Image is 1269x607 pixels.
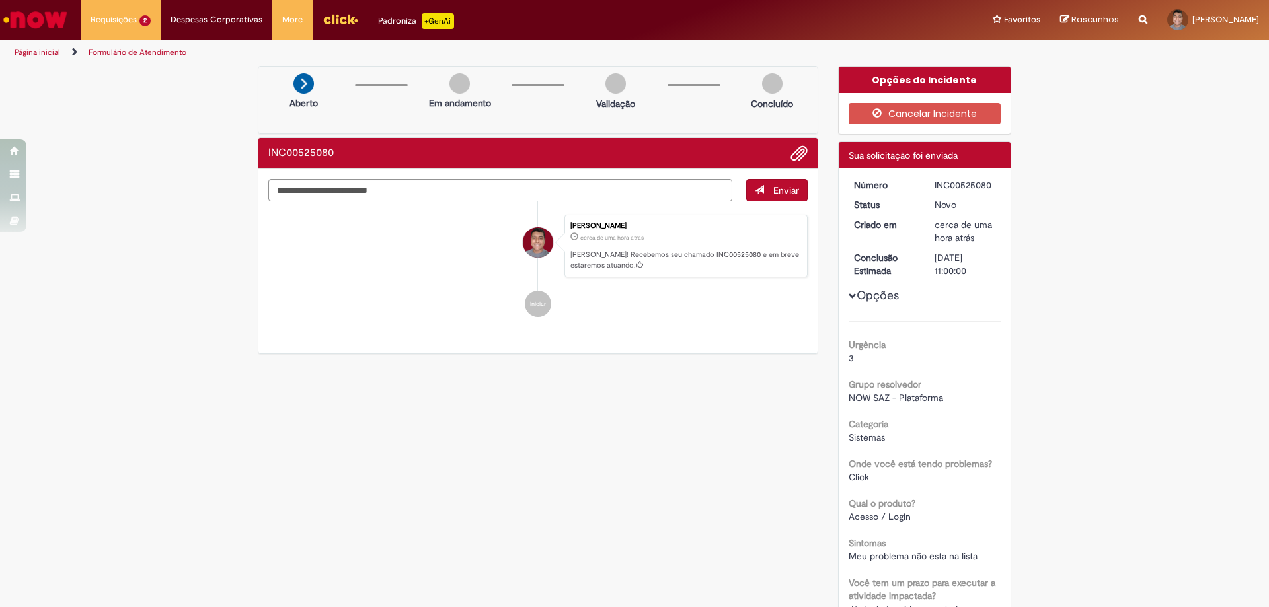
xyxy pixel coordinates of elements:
[429,96,491,110] p: Em andamento
[849,458,992,470] b: Onde você está tendo problemas?
[1071,13,1119,26] span: Rascunhos
[849,577,995,602] b: Você tem um prazo para executar a atividade impactada?
[570,222,800,230] div: [PERSON_NAME]
[268,147,334,159] h2: INC00525080 Histórico de tíquete
[849,149,958,161] span: Sua solicitação foi enviada
[773,184,799,196] span: Enviar
[849,392,943,404] span: NOW SAZ - Plataforma
[580,234,644,242] span: cerca de uma hora atrás
[839,67,1011,93] div: Opções do Incidente
[10,40,836,65] ul: Trilhas de página
[849,352,854,364] span: 3
[746,179,808,201] button: Enviar
[268,201,808,331] ul: Histórico de tíquete
[1060,14,1119,26] a: Rascunhos
[849,471,869,483] span: Click
[935,198,996,211] div: Novo
[91,13,137,26] span: Requisições
[268,179,732,201] textarea: Digite sua mensagem aqui...
[935,219,992,244] time: 30/09/2025 07:59:00
[849,418,888,430] b: Categoria
[935,219,992,244] span: cerca de uma hora atrás
[935,218,996,244] div: 30/09/2025 07:59:00
[849,103,1001,124] button: Cancelar Incidente
[289,96,318,110] p: Aberto
[293,73,314,94] img: arrow-next.png
[449,73,470,94] img: img-circle-grey.png
[1004,13,1040,26] span: Favoritos
[849,550,978,562] span: Meu problema não esta na lista
[523,227,553,258] div: Thiago Soares Borges Da Silva
[15,47,60,57] a: Página inicial
[282,13,303,26] span: More
[570,250,800,270] p: [PERSON_NAME]! Recebemos seu chamado INC00525080 e em breve estaremos atuando.
[1192,14,1259,25] span: [PERSON_NAME]
[844,198,925,211] dt: Status
[139,15,151,26] span: 2
[605,73,626,94] img: img-circle-grey.png
[323,9,358,29] img: click_logo_yellow_360x200.png
[844,218,925,231] dt: Criado em
[1,7,69,33] img: ServiceNow
[849,537,886,549] b: Sintomas
[596,97,635,110] p: Validação
[849,378,921,390] b: Grupo resolvedor
[849,431,885,443] span: Sistemas
[935,251,996,277] div: [DATE] 11:00:00
[844,178,925,192] dt: Número
[844,251,925,277] dt: Conclusão Estimada
[790,145,808,162] button: Adicionar anexos
[849,497,915,509] b: Qual o produto?
[751,97,793,110] p: Concluído
[849,511,911,522] span: Acesso / Login
[171,13,262,26] span: Despesas Corporativas
[935,178,996,192] div: INC00525080
[762,73,783,94] img: img-circle-grey.png
[89,47,186,57] a: Formulário de Atendimento
[378,13,454,29] div: Padroniza
[849,339,886,351] b: Urgência
[580,234,644,242] time: 30/09/2025 07:59:00
[422,13,454,29] p: +GenAi
[268,215,808,278] li: Thiago Soares Borges Da Silva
